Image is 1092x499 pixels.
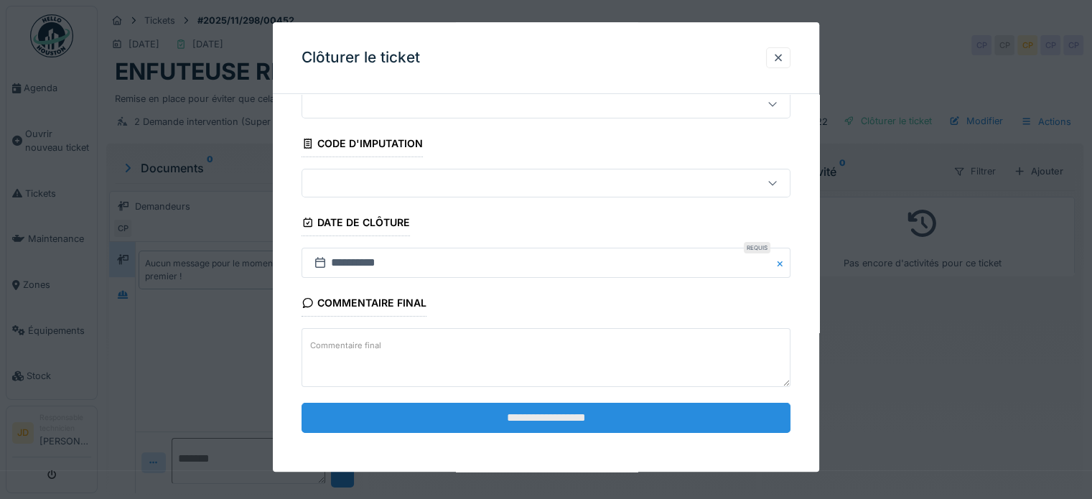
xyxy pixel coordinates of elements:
label: Commentaire final [307,337,384,355]
div: Code d'imputation [302,133,423,157]
div: Commentaire final [302,293,426,317]
div: Date de clôture [302,212,410,236]
h3: Clôturer le ticket [302,49,420,67]
div: Requis [744,243,770,254]
button: Close [775,248,790,279]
